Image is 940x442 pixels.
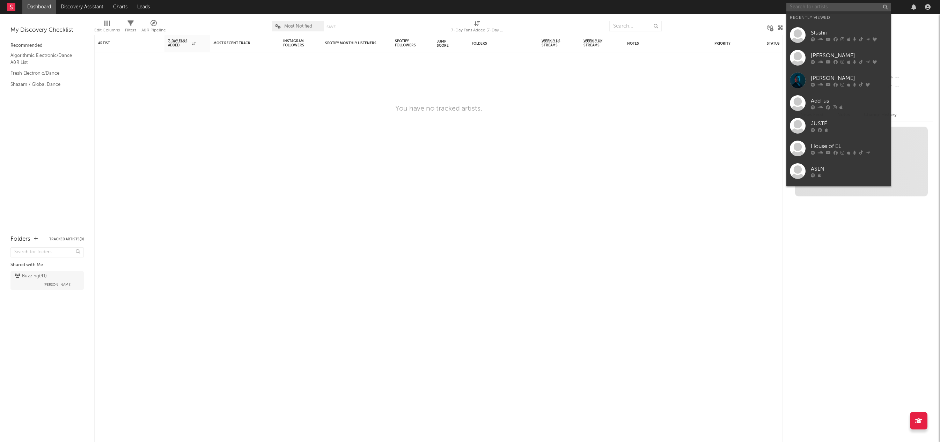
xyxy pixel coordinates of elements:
[98,41,150,45] div: Artist
[10,81,77,88] a: Shazam / Global Dance
[786,160,891,182] a: ASLN
[542,39,566,47] span: Weekly US Streams
[283,39,308,47] div: Instagram Followers
[627,42,697,46] div: Notes
[284,24,312,29] span: Most Notified
[94,26,120,35] div: Edit Columns
[811,97,888,105] div: Add-us
[786,114,891,137] a: JUSTÉ
[141,17,166,38] div: A&R Pipeline
[811,142,888,150] div: House of EL
[213,41,266,45] div: Most Recent Track
[786,182,891,205] a: [PERSON_NAME]
[44,280,72,289] span: [PERSON_NAME]
[451,17,504,38] div: 7-Day Fans Added (7-Day Fans Added)
[10,69,77,77] a: Fresh Electronic/Dance
[395,105,482,113] div: You have no tracked artists.
[325,41,377,45] div: Spotify Monthly Listeners
[125,17,136,38] div: Filters
[10,261,84,269] div: Shared with Me
[94,17,120,38] div: Edit Columns
[395,39,419,47] div: Spotify Followers
[811,119,888,128] div: JUSTÉ
[786,69,891,92] a: [PERSON_NAME]
[790,14,888,22] div: Recently Viewed
[15,272,47,280] div: Buzzing ( 41 )
[811,29,888,37] div: Slushii
[125,26,136,35] div: Filters
[786,3,891,12] input: Search for artists
[887,82,933,91] div: --
[786,137,891,160] a: House of EL
[887,73,933,82] div: --
[10,42,84,50] div: Recommended
[811,51,888,60] div: [PERSON_NAME]
[786,46,891,69] a: [PERSON_NAME]
[811,165,888,173] div: ASLN
[811,74,888,82] div: [PERSON_NAME]
[10,26,84,35] div: My Discovery Checklist
[472,42,524,46] div: Folders
[451,26,504,35] div: 7-Day Fans Added (7-Day Fans Added)
[786,92,891,114] a: Add-us
[168,39,190,47] span: 7-Day Fans Added
[714,42,742,46] div: Priority
[141,26,166,35] div: A&R Pipeline
[437,39,454,48] div: Jump Score
[786,24,891,46] a: Slushii
[10,271,84,290] a: Buzzing(41)[PERSON_NAME]
[326,25,336,29] button: Save
[10,235,30,244] div: Folders
[767,42,812,46] div: Status
[10,52,77,66] a: Algorithmic Electronic/Dance A&R List
[10,247,84,257] input: Search for folders...
[49,238,84,241] button: Tracked Artists(0)
[583,39,610,47] span: Weekly UK Streams
[609,21,662,31] input: Search...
